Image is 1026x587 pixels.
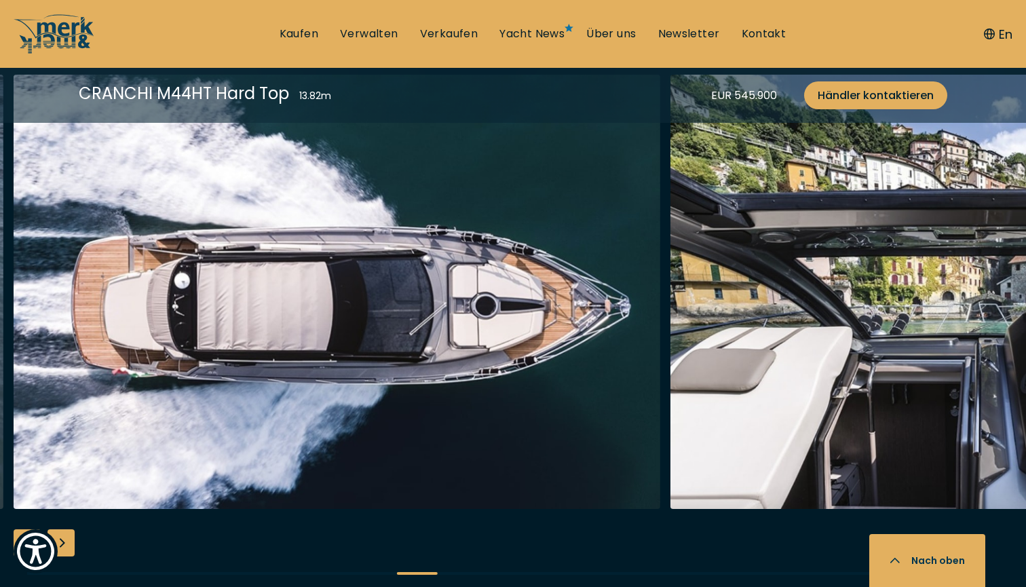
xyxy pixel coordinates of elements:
a: Über uns [586,26,636,41]
div: CRANCHI M44HT Hard Top [79,81,289,105]
a: Verkaufen [420,26,478,41]
button: Nach oben [869,534,985,587]
div: Next slide [47,529,75,556]
div: Previous slide [14,529,41,556]
a: Yacht News [499,26,565,41]
img: Merk&Merk [14,75,660,509]
button: En [984,25,1012,43]
a: Newsletter [658,26,720,41]
a: Verwalten [340,26,398,41]
a: Kontakt [742,26,786,41]
button: Show Accessibility Preferences [14,529,58,573]
div: 13.82 m [299,89,331,103]
a: Händler kontaktieren [804,81,947,109]
div: EUR 545.900 [711,87,777,104]
span: Händler kontaktieren [818,87,934,104]
a: Kaufen [280,26,318,41]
